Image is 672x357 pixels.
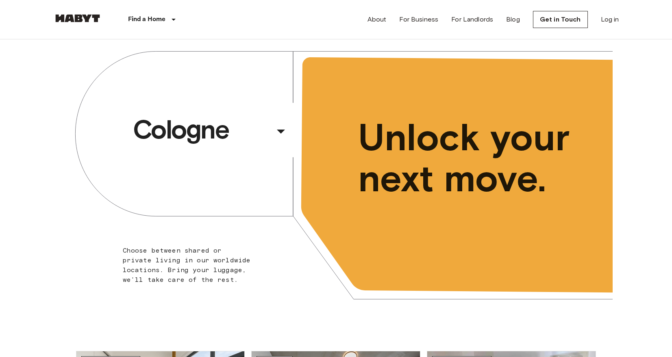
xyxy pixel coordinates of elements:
[506,15,520,24] a: Blog
[133,113,271,146] span: Cologne
[399,15,438,24] a: For Business
[123,247,251,283] span: Choose between shared or private living in our worldwide locations. Bring your luggage, we'll tak...
[533,11,588,28] a: Get in Touch
[451,15,493,24] a: For Landlords
[368,15,387,24] a: About
[53,14,102,22] img: Habyt
[601,15,619,24] a: Log in
[130,111,294,148] button: Cologne
[128,15,166,24] p: Find a Home
[358,117,579,199] span: Unlock your next move.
